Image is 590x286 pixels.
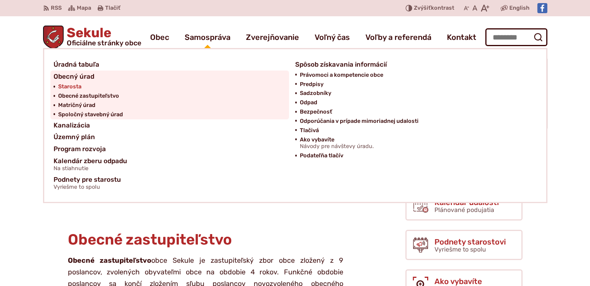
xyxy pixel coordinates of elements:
[54,155,127,174] span: Kalendár zberu odpadu
[300,107,332,117] span: Bezpečnosť
[300,89,331,98] span: Sadzobníky
[300,151,528,160] a: Podateľňa tlačív
[54,143,106,155] span: Program rozvoja
[51,3,62,13] span: RSS
[58,91,119,101] span: Obecné zastupiteľstvo
[300,117,528,126] a: Odporúčania v prípade mimoriadnej udalosti
[54,59,99,71] span: Úradná tabuľa
[537,3,547,13] img: Prejsť na Facebook stránku
[67,40,141,47] span: Oficiálne stránky obce
[434,238,506,246] span: Podnety starostovi
[447,26,476,48] a: Kontakt
[54,143,286,155] a: Program rozvoja
[365,26,431,48] a: Voľby a referendá
[54,184,121,190] span: Vyriešme to spolu
[300,117,419,126] span: Odporúčania v prípade mimoriadnej udalosti
[434,246,486,253] span: Vyriešme to spolu
[54,155,286,174] a: Kalendár zberu odpaduNa stiahnutie
[300,89,528,98] a: Sadzobníky
[300,151,343,160] span: Podateľňa tlačív
[434,277,511,286] span: Ako vybavíte
[43,26,64,49] img: Prejsť na domovskú stránku
[405,230,523,260] a: Podnety starostovi Vyriešme to spolu
[405,190,523,221] a: Kalendár udalostí Plánované podujatia
[54,131,95,143] span: Územný plán
[295,59,528,71] a: Spôsob získavania informácií
[434,206,494,214] span: Plánované podujatia
[246,26,299,48] a: Zverejňovanie
[58,110,286,119] a: Spoločný stavebný úrad
[300,98,317,107] span: Odpad
[315,26,350,48] a: Voľný čas
[77,3,91,13] span: Mapa
[54,71,94,83] span: Obecný úrad
[58,110,123,119] span: Spoločný stavebný úrad
[414,5,431,11] span: Zvýšiť
[185,26,230,48] a: Samospráva
[54,131,286,143] a: Územný plán
[434,198,499,207] span: Kalendár udalostí
[300,98,528,107] a: Odpad
[68,256,152,265] strong: Obecné zastupiteľstvo
[300,71,383,80] span: Právomoci a kompetencie obce
[54,59,286,71] a: Úradná tabuľa
[300,80,324,89] span: Predpisy
[64,26,141,47] span: Sekule
[300,107,528,117] a: Bezpečnosť
[58,82,81,91] span: Starosta
[300,71,528,80] a: Právomoci a kompetencie obce
[300,80,528,89] a: Predpisy
[105,5,120,12] span: Tlačiť
[295,59,387,71] span: Spôsob získavania informácií
[43,26,142,49] a: Logo Sekule, prejsť na domovskú stránku.
[300,143,374,150] span: Návody pre návštevy úradu.
[58,101,286,110] a: Matričný úrad
[414,5,454,12] span: kontrast
[54,119,286,131] a: Kanalizácia
[68,231,232,248] span: Obecné zastupiteľstvo
[300,135,528,152] a: Ako vybavíteNávody pre návštevy úradu.
[58,82,286,91] a: Starosta
[54,71,286,83] a: Obecný úrad
[58,101,95,110] span: Matričný úrad
[58,91,286,101] a: Obecné zastupiteľstvo
[54,119,90,131] span: Kanalizácia
[300,126,319,135] span: Tlačivá
[300,126,528,135] a: Tlačivá
[54,174,121,193] span: Podnety pre starostu
[509,3,529,13] span: English
[54,165,127,172] span: Na stiahnutie
[150,26,169,48] a: Obec
[54,174,528,193] a: Podnety pre starostuVyriešme to spolu
[300,135,374,152] span: Ako vybavíte
[508,3,531,13] a: English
